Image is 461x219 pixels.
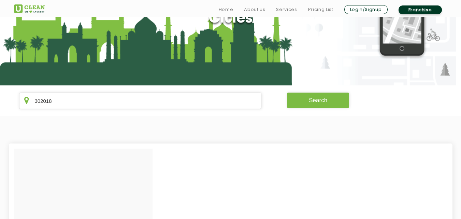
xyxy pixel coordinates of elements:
[308,5,333,14] a: Pricing List
[208,10,253,28] h1: Cities
[14,4,45,13] img: UClean Laundry and Dry Cleaning
[244,5,265,14] a: About us
[344,5,388,14] a: Login/Signup
[399,5,442,14] a: Franchise
[287,93,349,108] button: Search
[276,5,297,14] a: Services
[19,93,262,109] input: Enter city/area/pin Code
[219,5,233,14] a: Home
